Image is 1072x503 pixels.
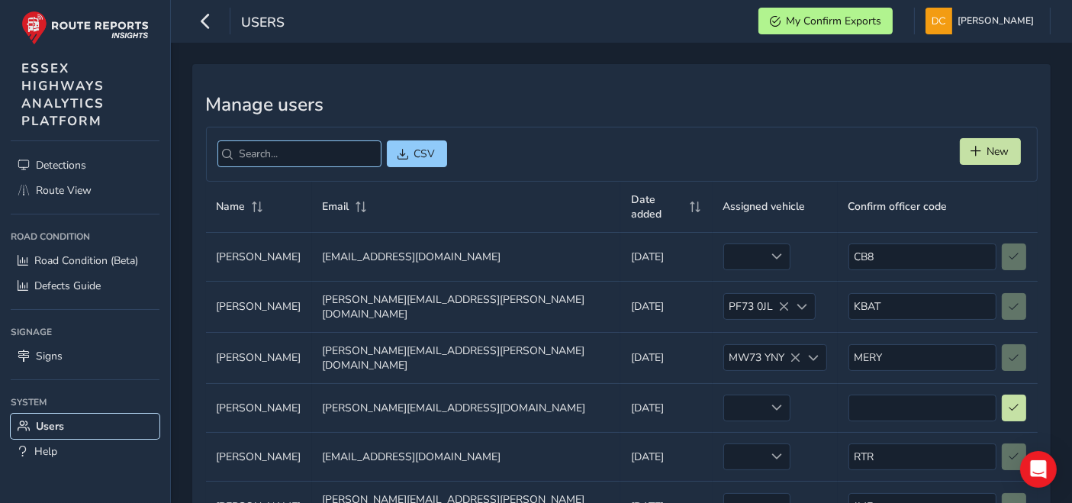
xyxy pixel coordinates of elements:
td: [PERSON_NAME] [206,332,312,383]
span: ESSEX HIGHWAYS ANALYTICS PLATFORM [21,60,105,130]
td: [PERSON_NAME] [206,383,312,432]
div: Open Intercom Messenger [1020,451,1057,488]
span: My Confirm Exports [786,14,881,28]
span: [PERSON_NAME] [958,8,1034,34]
h3: Manage users [206,94,1038,116]
span: Date added [631,192,684,221]
td: [EMAIL_ADDRESS][DOMAIN_NAME] [312,232,621,281]
input: Search... [217,140,381,167]
span: Detections [36,158,86,173]
button: CSV [387,140,447,167]
td: [PERSON_NAME][EMAIL_ADDRESS][PERSON_NAME][DOMAIN_NAME] [312,332,621,383]
span: MW73 YNY [724,345,801,370]
div: Road Condition [11,225,159,248]
span: Email [323,199,349,214]
a: Road Condition (Beta) [11,248,159,273]
span: New [987,144,1009,159]
td: [PERSON_NAME] [206,232,312,281]
a: Detections [11,153,159,178]
div: System [11,391,159,414]
td: [DATE] [620,432,712,481]
img: rr logo [21,11,149,45]
a: Signs [11,343,159,369]
td: [PERSON_NAME][EMAIL_ADDRESS][DOMAIN_NAME] [312,383,621,432]
a: Defects Guide [11,273,159,298]
span: Users [36,419,64,434]
button: [PERSON_NAME] [926,8,1039,34]
span: PF73 0JL [724,294,790,319]
td: [EMAIL_ADDRESS][DOMAIN_NAME] [312,432,621,481]
span: Users [241,13,285,34]
td: [DATE] [620,383,712,432]
td: [PERSON_NAME][EMAIL_ADDRESS][PERSON_NAME][DOMAIN_NAME] [312,281,621,332]
span: Confirm officer code [848,199,948,214]
img: diamond-layout [926,8,952,34]
span: Name [217,199,246,214]
a: Help [11,439,159,464]
span: Defects Guide [34,279,101,293]
a: Route View [11,178,159,203]
a: Users [11,414,159,439]
button: New [960,138,1021,165]
td: [DATE] [620,281,712,332]
td: [PERSON_NAME] [206,281,312,332]
td: [PERSON_NAME] [206,432,312,481]
span: CSV [414,147,436,161]
span: Signs [36,349,63,363]
div: Signage [11,321,159,343]
span: Help [34,444,57,459]
span: Route View [36,183,92,198]
button: My Confirm Exports [758,8,893,34]
span: Road Condition (Beta) [34,253,138,268]
td: [DATE] [620,332,712,383]
span: Assigned vehicle [723,199,806,214]
td: [DATE] [620,232,712,281]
